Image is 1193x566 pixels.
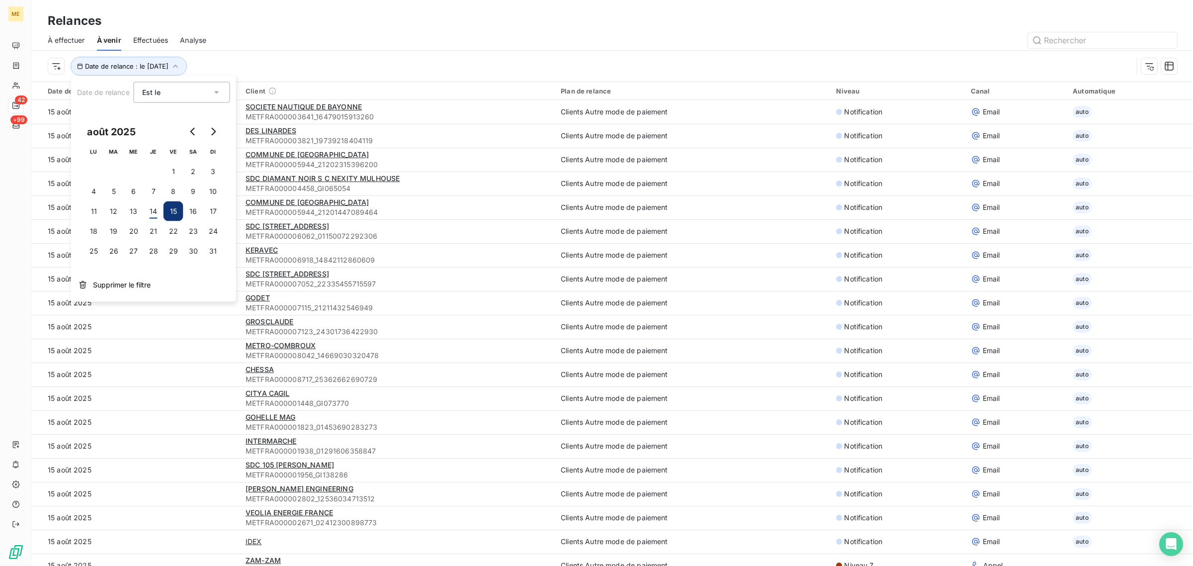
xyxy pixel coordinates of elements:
[1073,178,1092,189] span: auto
[203,162,223,182] button: 3
[85,62,169,70] span: Date de relance : le [DATE]
[555,315,830,339] td: Clients Autre mode de paiement
[32,386,240,410] td: 15 août 2025
[983,107,1000,117] span: Email
[1073,249,1092,261] span: auto
[1073,392,1092,404] span: auto
[555,148,830,172] td: Clients Autre mode de paiement
[983,131,1000,141] span: Email
[844,370,882,379] span: Notification
[124,221,144,241] button: 20
[183,142,203,162] th: samedi
[844,489,882,499] span: Notification
[246,160,549,170] span: METFRA000005944_21202315396200
[164,182,183,201] button: 8
[246,494,549,504] span: METFRA000002802_12536034713512
[844,155,882,165] span: Notification
[246,126,296,135] span: DES LINARDES
[555,267,830,291] td: Clients Autre mode de paiement
[124,201,144,221] button: 13
[844,537,882,547] span: Notification
[1073,345,1092,357] span: auto
[8,544,24,560] img: Logo LeanPay
[844,465,882,475] span: Notification
[246,398,549,408] span: METFRA000001448_GI073770
[144,221,164,241] button: 21
[32,219,240,243] td: 15 août 2025
[246,279,549,289] span: METFRA000007052_22335455715597
[93,280,151,290] span: Supprimer le filtre
[983,155,1000,165] span: Email
[183,122,203,142] button: Go to previous month
[144,142,164,162] th: jeudi
[246,112,549,122] span: METFRA000003641_16479015913260
[844,179,882,189] span: Notification
[8,97,23,113] a: 42
[183,241,203,261] button: 30
[555,291,830,315] td: Clients Autre mode de paiement
[15,95,27,104] span: 42
[1073,201,1092,213] span: auto
[32,434,240,458] td: 15 août 2025
[1073,464,1092,476] span: auto
[1159,532,1183,556] div: Open Intercom Messenger
[124,182,144,201] button: 6
[203,221,223,241] button: 24
[246,375,549,384] span: METFRA000008717_25362662690729
[183,221,203,241] button: 23
[1073,106,1092,118] span: auto
[71,57,187,76] button: Date de relance : le [DATE]
[32,315,240,339] td: 15 août 2025
[84,182,104,201] button: 4
[1073,369,1092,380] span: auto
[555,124,830,148] td: Clients Autre mode de paiement
[32,195,240,219] td: 15 août 2025
[144,241,164,261] button: 28
[32,100,240,124] td: 15 août 2025
[561,87,824,95] div: Plan de relance
[844,513,882,523] span: Notification
[246,255,549,265] span: METFRA000006918_14842112860609
[983,537,1000,547] span: Email
[844,250,882,260] span: Notification
[844,346,882,356] span: Notification
[983,393,1000,403] span: Email
[8,117,23,133] a: +99
[246,518,549,528] span: METFRA000002671_02412300898773
[555,530,830,554] td: Clients Autre mode de paiement
[32,339,240,363] td: 15 août 2025
[1073,440,1092,452] span: auto
[246,317,294,326] span: GROSCLAUDE
[71,274,236,296] button: Supprimer le filtre
[983,274,1000,284] span: Email
[246,87,265,95] span: Client
[555,434,830,458] td: Clients Autre mode de paiement
[164,201,183,221] button: 15
[983,489,1000,499] span: Email
[32,506,240,530] td: 15 août 2025
[32,410,240,434] td: 15 août 2025
[84,142,104,162] th: lundi
[32,243,240,267] td: 15 août 2025
[844,393,882,403] span: Notification
[983,417,1000,427] span: Email
[555,195,830,219] td: Clients Autre mode de paiement
[133,35,169,45] span: Effectuées
[246,446,549,456] span: METFRA000001938_01291606358847
[971,87,1061,95] div: Canal
[844,226,882,236] span: Notification
[983,298,1000,308] span: Email
[246,365,274,374] span: CHESSA
[142,88,161,96] span: Est le
[246,198,369,206] span: COMMUNE DE [GEOGRAPHIC_DATA]
[246,461,334,469] span: SDC 105 [PERSON_NAME]
[104,221,124,241] button: 19
[246,437,297,445] span: INTERMARCHE
[836,87,958,95] div: Niveau
[983,370,1000,379] span: Email
[246,270,329,278] span: SDC [STREET_ADDRESS]
[844,131,882,141] span: Notification
[246,102,362,111] span: SOCIETE NAUTIQUE DE BAYONNE
[104,241,124,261] button: 26
[203,182,223,201] button: 10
